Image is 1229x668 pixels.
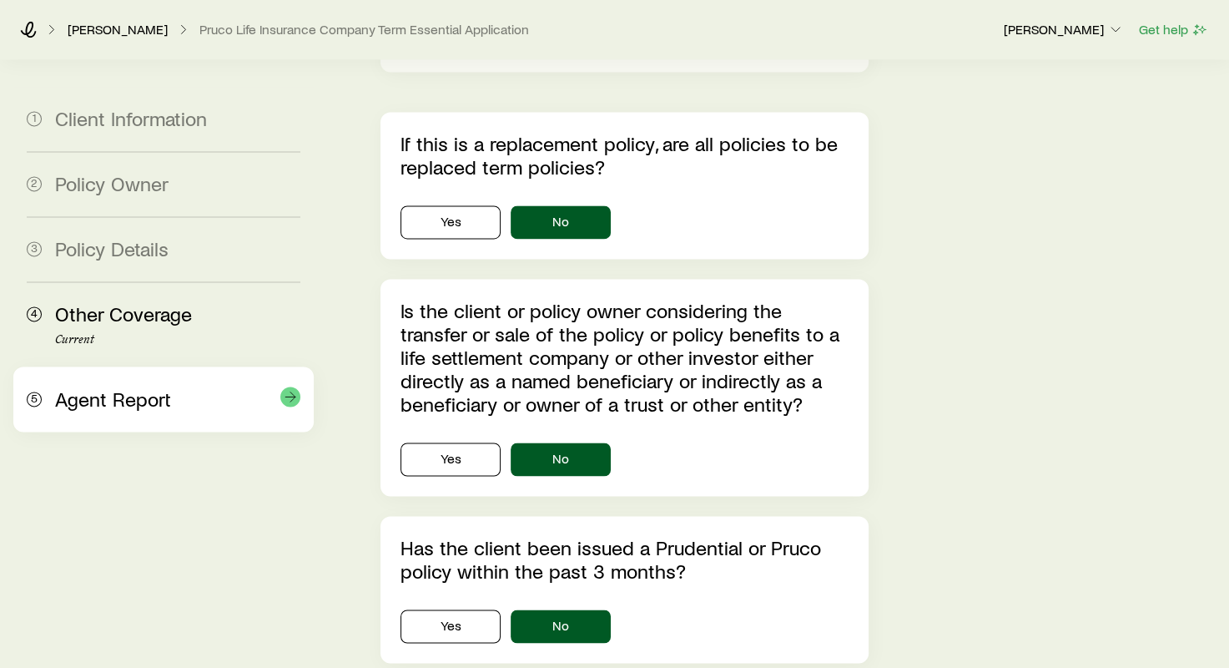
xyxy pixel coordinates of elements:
button: Yes [400,443,501,476]
p: Has the client been issued a Prudential or Pruco policy within the past 3 months? [400,536,848,583]
p: If this is a replacement policy, are all policies to be replaced term policies? [400,132,848,179]
span: 2 [27,176,42,191]
button: No [511,443,611,476]
p: [PERSON_NAME] [1004,21,1124,38]
span: 4 [27,306,42,321]
span: 5 [27,392,42,407]
button: Yes [400,610,501,643]
button: Get help [1138,20,1209,39]
button: No [511,610,611,643]
span: 1 [27,111,42,126]
button: Pruco Life Insurance Company Term Essential Application [199,22,530,38]
span: Policy Owner [55,171,169,195]
span: Client Information [55,106,207,130]
p: Is the client or policy owner considering the transfer or sale of the policy or policy benefits t... [400,299,848,416]
p: Current [55,333,300,347]
button: No [511,205,611,239]
button: Yes [400,205,501,239]
button: [PERSON_NAME] [1003,20,1125,40]
span: Agent Report [55,387,171,411]
a: [PERSON_NAME] [67,22,169,38]
span: Other Coverage [55,301,192,326]
span: Policy Details [55,236,169,261]
span: 3 [27,241,42,256]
